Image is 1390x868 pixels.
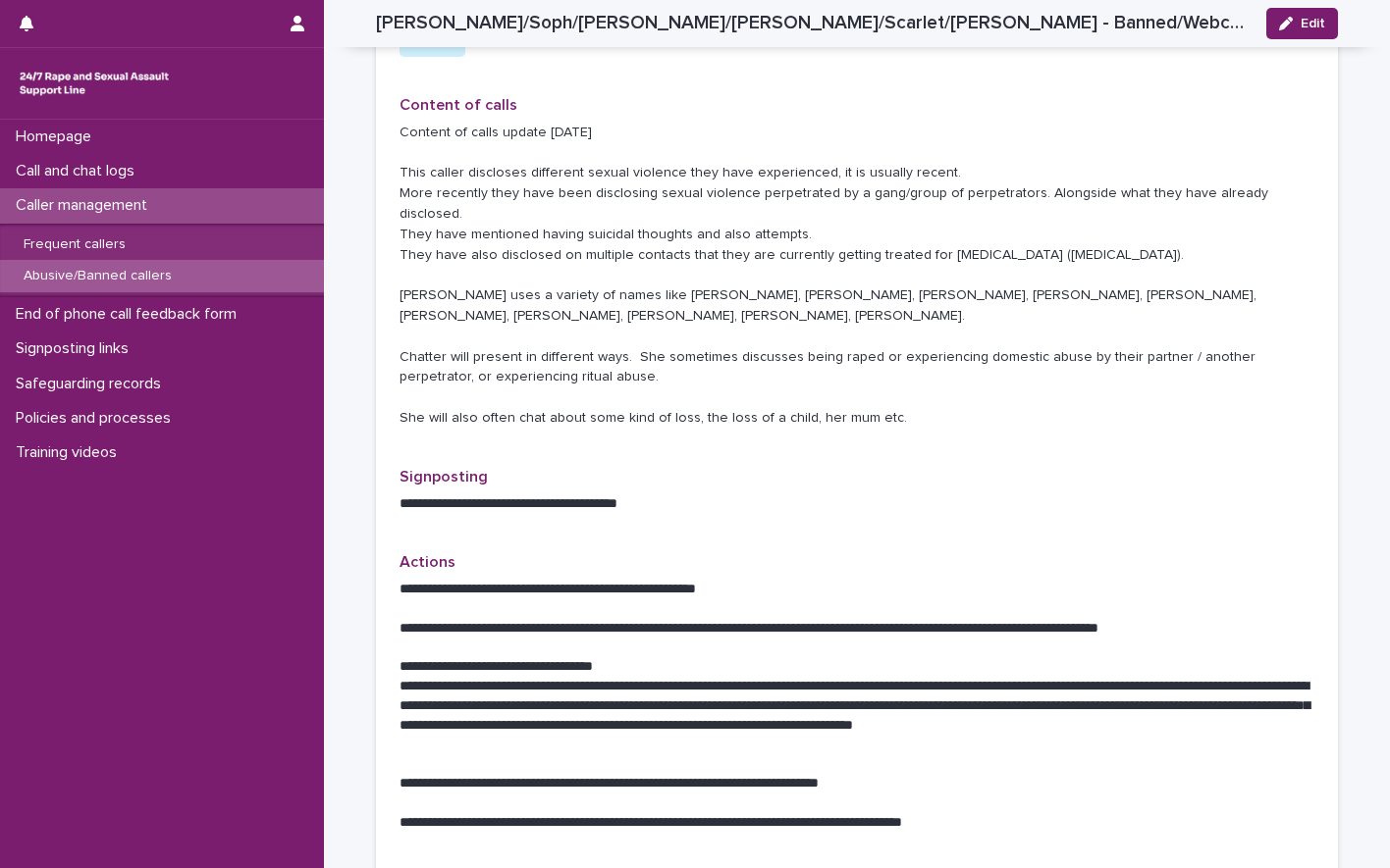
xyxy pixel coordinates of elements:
p: Content of calls update [DATE] This caller discloses different sexual violence they have experien... [400,123,1314,429]
p: Policies and processes [8,409,187,428]
p: Training videos [8,443,133,462]
p: End of phone call feedback form [8,305,252,324]
button: Edit [1266,8,1338,39]
p: Caller management [8,196,163,215]
span: Content of calls [400,97,517,113]
p: Call and chat logs [8,162,150,180]
p: Abusive/Banned callers [8,268,187,284]
img: rhQMoQhaT3yELyF149Cw [16,64,173,103]
p: Safeguarding records [8,375,177,393]
p: Signposting links [8,339,144,358]
span: Edit [1301,17,1325,30]
span: Actions [400,554,455,570]
h2: [PERSON_NAME]/Soph/[PERSON_NAME]/[PERSON_NAME]/Scarlet/[PERSON_NAME] - Banned/Webchatter [376,12,1251,34]
p: Frequent callers [8,236,141,253]
span: Signposting [400,469,488,485]
p: Homepage [8,128,107,146]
